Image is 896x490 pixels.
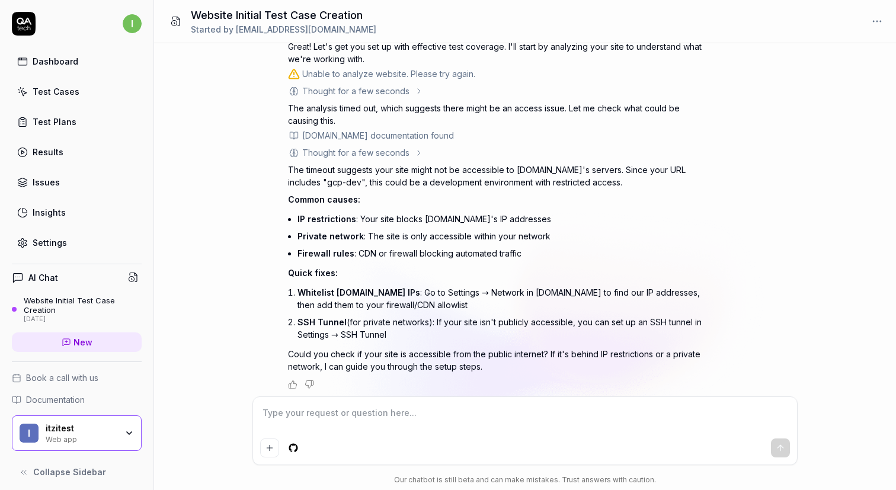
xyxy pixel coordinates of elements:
div: Started by [191,23,376,36]
a: Book a call with us [12,371,142,384]
span: Firewall rules [297,248,354,258]
button: Collapse Sidebar [12,460,142,484]
span: Documentation [26,393,85,406]
div: Results [33,146,63,158]
div: Our chatbot is still beta and can make mistakes. Trust answers with caution. [252,475,798,485]
div: Insights [33,206,66,219]
div: Thought for a few seconds [302,85,409,97]
li: : Your site blocks [DOMAIN_NAME]'s IP addresses [297,210,703,228]
a: Website Initial Test Case Creation[DATE] [12,296,142,323]
span: Collapse Sidebar [33,466,106,478]
div: [DOMAIN_NAME] documentation found [302,129,454,142]
div: Thought for a few seconds [302,146,409,159]
a: Settings [12,231,142,254]
span: Whitelist [DOMAIN_NAME] IPs [297,287,420,297]
a: New [12,332,142,352]
a: Dashboard [12,50,142,73]
li: : CDN or firewall blocking automated traffic [297,245,703,262]
span: SSH Tunnel [297,317,347,327]
div: [DATE] [24,315,142,324]
h1: Website Initial Test Case Creation [191,7,376,23]
a: Results [12,140,142,164]
button: Negative feedback [305,380,314,389]
div: Issues [33,176,60,188]
div: Dashboard [33,55,78,68]
p: Could you check if your site is accessible from the public internet? If it's behind IP restrictio... [288,348,703,373]
span: IP restrictions [297,214,356,224]
span: i [123,14,142,33]
div: Website Initial Test Case Creation [24,296,142,315]
p: The analysis timed out, which suggests there might be an access issue. Let me check what could be... [288,102,703,127]
li: : The site is only accessible within your network [297,228,703,245]
button: i [123,12,142,36]
span: Private network [297,231,364,241]
a: Documentation [12,393,142,406]
button: Positive feedback [288,380,297,389]
p: The timeout suggests your site might not be accessible to [DOMAIN_NAME]'s servers. Since your URL... [288,164,703,188]
a: Test Cases [12,80,142,103]
span: i [20,424,39,443]
a: Insights [12,201,142,224]
a: Test Plans [12,110,142,133]
div: Test Cases [33,85,79,98]
span: Common causes: [288,194,360,204]
span: Quick fixes: [288,268,338,278]
a: Issues [12,171,142,194]
li: : Go to Settings → Network in [DOMAIN_NAME] to find our IP addresses, then add them to your firew... [297,284,703,313]
button: iitzitestWeb app [12,415,142,451]
h4: AI Chat [28,271,58,284]
p: Great! Let's get you set up with effective test coverage. I'll start by analyzing your site to un... [288,40,703,65]
div: itzitest [46,423,117,434]
div: Unable to analyze website. Please try again. [302,68,475,80]
button: Add attachment [260,438,279,457]
span: New [73,336,92,348]
div: Settings [33,236,67,249]
li: (for private networks): If your site isn't publicly accessible, you can set up an SSH tunnel in S... [297,313,703,343]
div: Test Plans [33,116,76,128]
div: Web app [46,434,117,443]
span: [EMAIL_ADDRESS][DOMAIN_NAME] [236,24,376,34]
span: Book a call with us [26,371,98,384]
